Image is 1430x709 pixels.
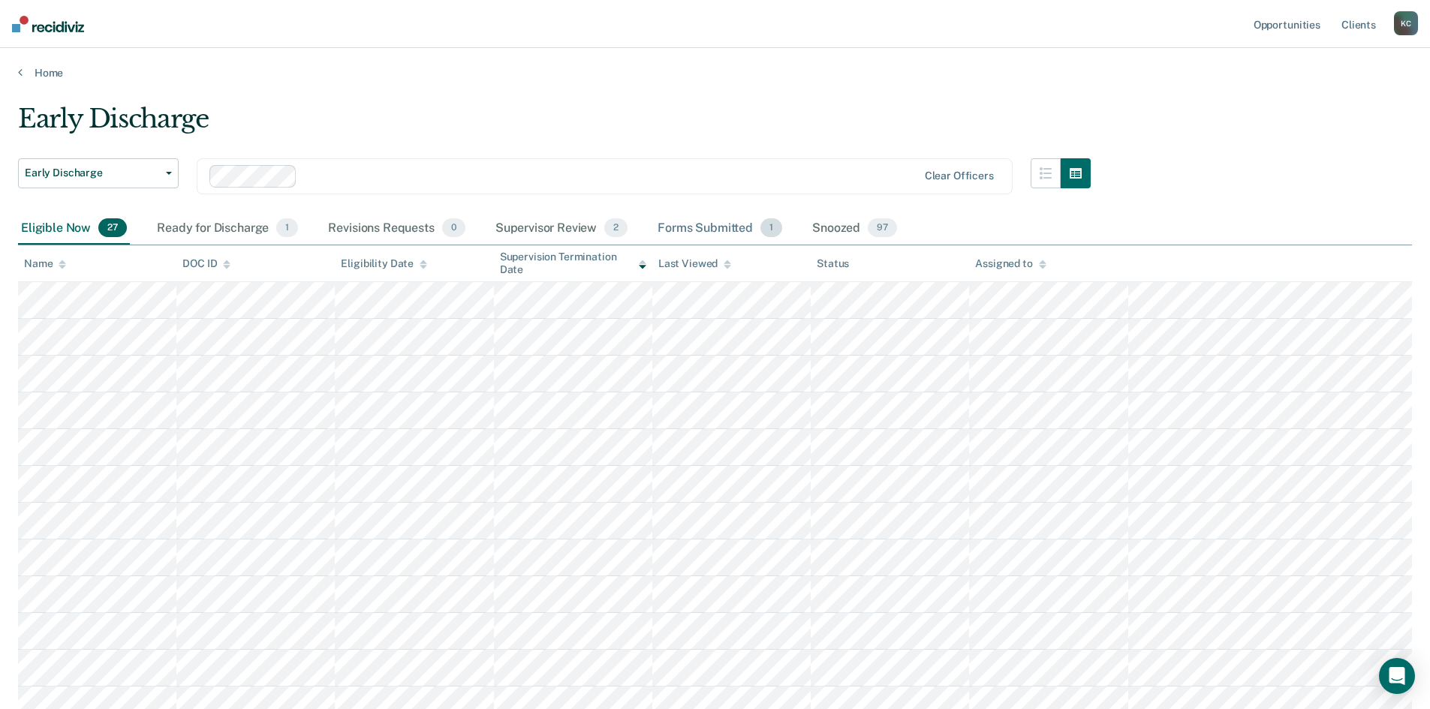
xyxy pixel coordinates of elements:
[18,104,1091,146] div: Early Discharge
[442,218,465,238] span: 0
[1379,658,1415,694] div: Open Intercom Messenger
[658,257,731,270] div: Last Viewed
[98,218,127,238] span: 27
[975,257,1046,270] div: Assigned to
[24,257,66,270] div: Name
[276,218,298,238] span: 1
[18,212,130,245] div: Eligible Now27
[925,170,994,182] div: Clear officers
[1394,11,1418,35] button: KC
[655,212,785,245] div: Forms Submitted1
[500,251,646,276] div: Supervision Termination Date
[1394,11,1418,35] div: K C
[18,158,179,188] button: Early Discharge
[325,212,468,245] div: Revisions Requests0
[18,66,1412,80] a: Home
[604,218,628,238] span: 2
[182,257,230,270] div: DOC ID
[25,167,160,179] span: Early Discharge
[760,218,782,238] span: 1
[817,257,849,270] div: Status
[12,16,84,32] img: Recidiviz
[809,212,900,245] div: Snoozed97
[341,257,427,270] div: Eligibility Date
[492,212,631,245] div: Supervisor Review2
[154,212,301,245] div: Ready for Discharge1
[868,218,897,238] span: 97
